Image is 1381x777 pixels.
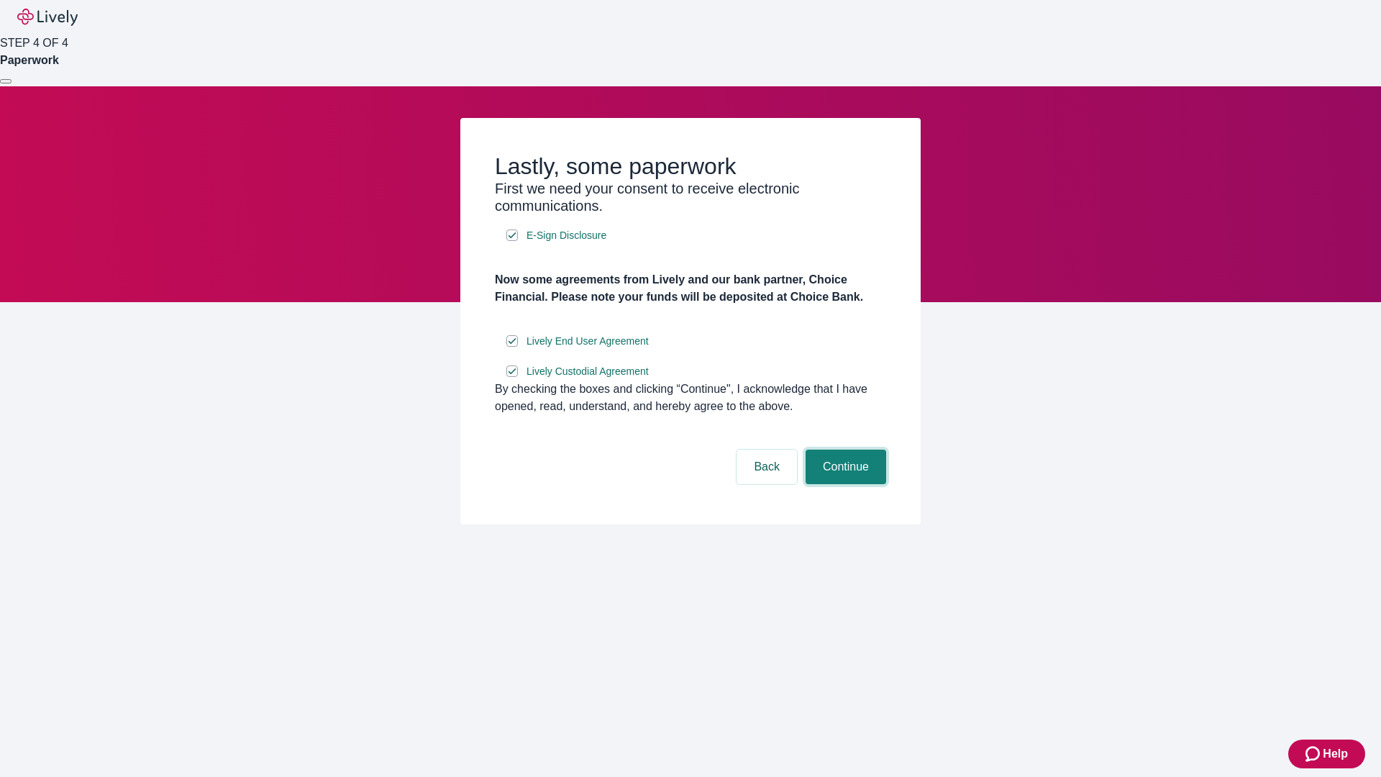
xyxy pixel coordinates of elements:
span: Lively Custodial Agreement [527,364,649,379]
a: e-sign disclosure document [524,227,609,245]
h4: Now some agreements from Lively and our bank partner, Choice Financial. Please note your funds wi... [495,271,886,306]
span: Help [1323,745,1348,763]
a: e-sign disclosure document [524,363,652,381]
a: e-sign disclosure document [524,332,652,350]
span: E-Sign Disclosure [527,228,606,243]
h2: Lastly, some paperwork [495,153,886,180]
button: Back [737,450,797,484]
svg: Zendesk support icon [1305,745,1323,763]
button: Continue [806,450,886,484]
img: Lively [17,9,78,26]
h3: First we need your consent to receive electronic communications. [495,180,886,214]
div: By checking the boxes and clicking “Continue", I acknowledge that I have opened, read, understand... [495,381,886,415]
button: Zendesk support iconHelp [1288,740,1365,768]
span: Lively End User Agreement [527,334,649,349]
